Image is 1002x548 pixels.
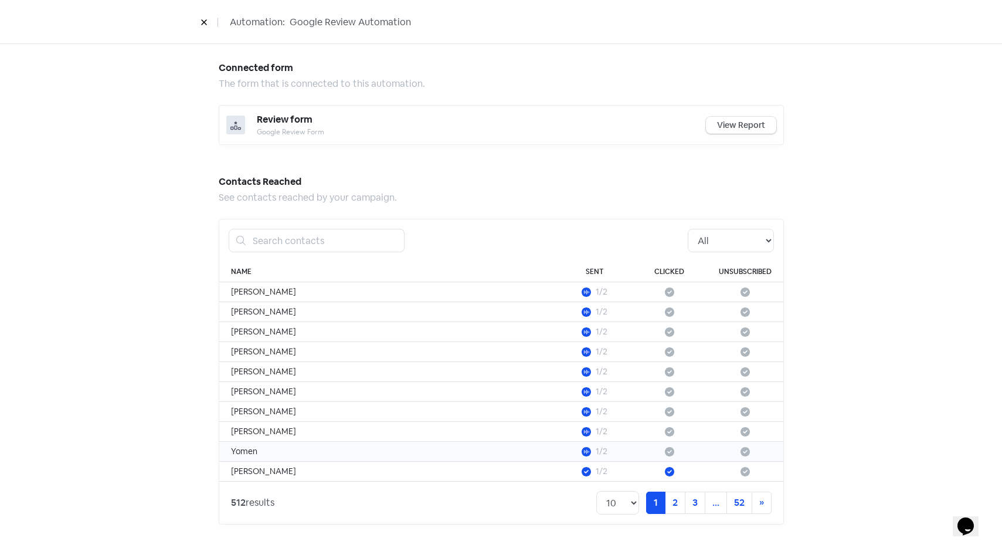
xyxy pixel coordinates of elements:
[596,405,607,418] div: 1/2
[257,127,706,137] div: Google Review Form
[219,462,557,482] td: [PERSON_NAME]
[705,492,727,514] a: ...
[219,302,557,322] td: [PERSON_NAME]
[557,262,632,282] th: Sent
[219,173,784,191] h5: Contacts Reached
[219,402,557,422] td: [PERSON_NAME]
[219,322,557,342] td: [PERSON_NAME]
[596,326,607,338] div: 1/2
[707,262,783,282] th: Unsubscribed
[257,113,313,126] span: Review form
[219,342,557,362] td: [PERSON_NAME]
[219,442,557,462] td: Yomen
[596,425,607,438] div: 1/2
[596,286,607,298] div: 1/2
[726,492,752,514] a: 52
[706,117,776,134] a: View Report
[230,15,285,29] span: Automation:
[646,492,665,514] a: 1
[596,306,607,318] div: 1/2
[219,422,557,442] td: [PERSON_NAME]
[596,445,607,458] div: 1/2
[246,229,405,252] input: Search contacts
[219,59,784,77] h5: Connected form
[596,346,607,358] div: 1/2
[219,262,557,282] th: Name
[759,496,764,509] span: »
[231,496,274,510] div: results
[219,77,784,91] div: The form that is connected to this automation.
[231,496,246,509] strong: 512
[219,362,557,382] td: [PERSON_NAME]
[665,492,685,514] a: 2
[752,492,772,514] a: Next
[219,191,784,205] div: See contacts reached by your campaign.
[632,262,707,282] th: Clicked
[953,501,990,536] iframe: chat widget
[219,382,557,402] td: [PERSON_NAME]
[596,366,607,378] div: 1/2
[596,385,607,398] div: 1/2
[219,282,557,302] td: [PERSON_NAME]
[685,492,705,514] a: 3
[596,465,607,478] div: 1/2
